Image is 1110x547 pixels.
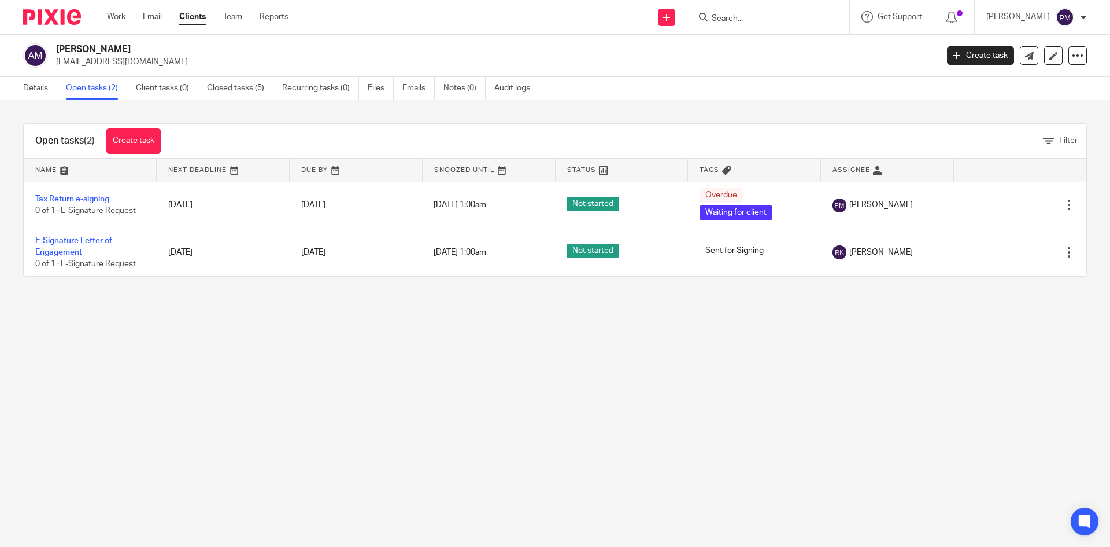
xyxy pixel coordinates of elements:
[35,135,95,147] h1: Open tasks
[107,11,125,23] a: Work
[136,77,198,100] a: Client tasks (0)
[1059,137,1078,145] span: Filter
[700,167,719,173] span: Tags
[986,11,1050,23] p: [PERSON_NAME]
[106,128,161,154] a: Create task
[878,13,922,21] span: Get Support
[84,136,95,145] span: (2)
[434,201,486,209] span: [DATE] 1:00am
[567,244,619,258] span: Not started
[402,77,435,100] a: Emails
[157,182,290,229] td: [DATE]
[282,77,359,100] a: Recurring tasks (0)
[700,205,772,220] span: Waiting for client
[849,247,913,258] span: [PERSON_NAME]
[35,195,109,203] a: Tax Return e-signing
[700,244,769,258] span: Sent for Signing
[711,14,815,24] input: Search
[832,245,846,259] img: svg%3E
[301,201,325,209] span: [DATE]
[56,56,930,68] p: [EMAIL_ADDRESS][DOMAIN_NAME]
[66,77,127,100] a: Open tasks (2)
[434,248,486,256] span: [DATE] 1:00am
[35,207,136,215] span: 0 of 1 · E-Signature Request
[260,11,288,23] a: Reports
[207,77,273,100] a: Closed tasks (5)
[567,197,619,211] span: Not started
[494,77,539,100] a: Audit logs
[23,77,57,100] a: Details
[1056,8,1074,27] img: svg%3E
[143,11,162,23] a: Email
[23,43,47,68] img: svg%3E
[35,237,112,256] a: E-Signature Letter of Engagement
[157,229,290,276] td: [DATE]
[223,11,242,23] a: Team
[35,260,136,268] span: 0 of 1 · E-Signature Request
[368,77,394,100] a: Files
[434,167,495,173] span: Snoozed Until
[179,11,206,23] a: Clients
[947,46,1014,65] a: Create task
[23,9,81,25] img: Pixie
[56,43,755,56] h2: [PERSON_NAME]
[700,188,743,203] span: Overdue
[832,199,846,212] img: svg%3E
[443,77,486,100] a: Notes (0)
[849,199,913,211] span: [PERSON_NAME]
[301,248,325,256] span: [DATE]
[567,167,596,173] span: Status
